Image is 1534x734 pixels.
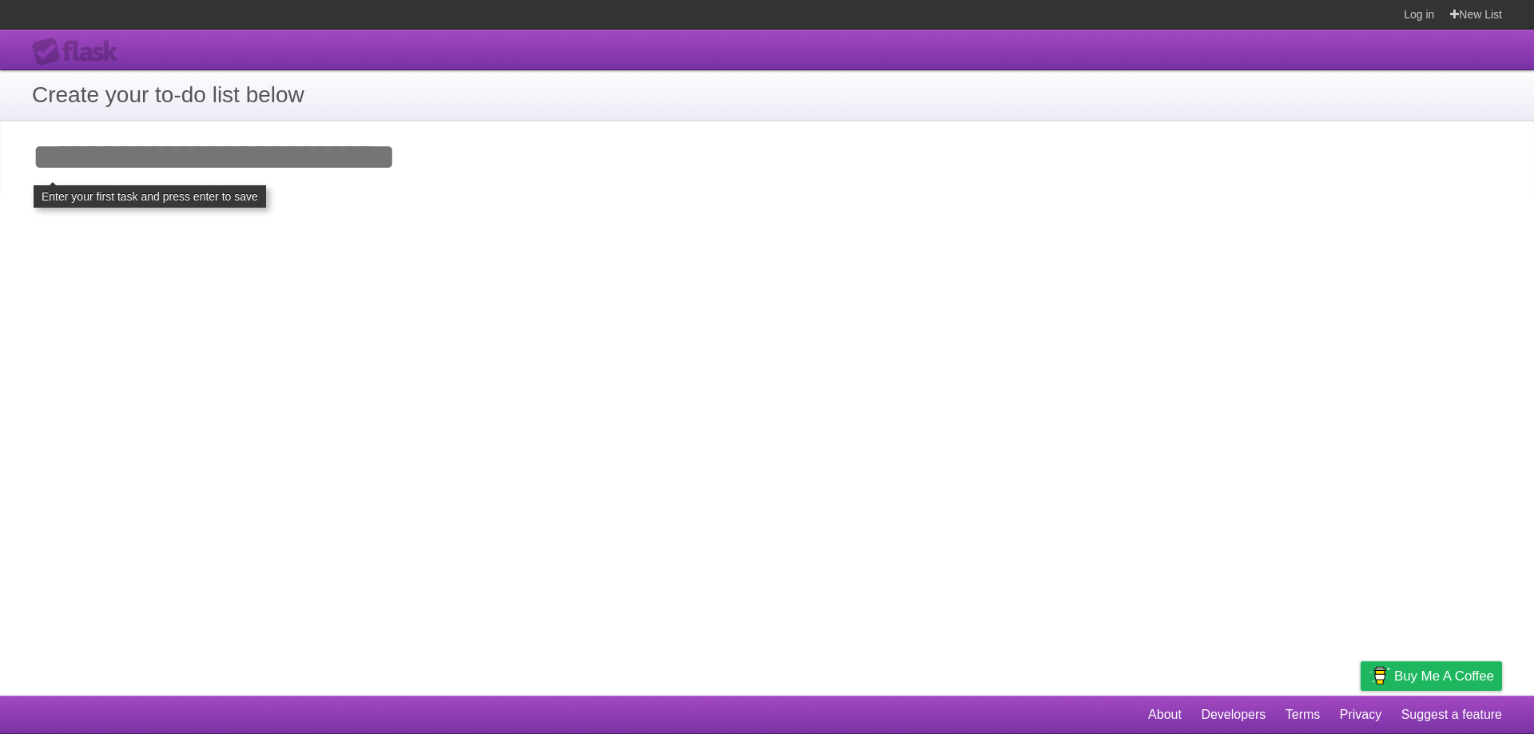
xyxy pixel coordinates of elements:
[1340,700,1381,730] a: Privacy
[1361,661,1502,691] a: Buy me a coffee
[32,38,128,66] div: Flask
[1148,700,1182,730] a: About
[1286,700,1321,730] a: Terms
[1401,700,1502,730] a: Suggest a feature
[1369,662,1390,689] img: Buy me a coffee
[32,78,1502,112] h1: Create your to-do list below
[1201,700,1266,730] a: Developers
[1394,662,1494,690] span: Buy me a coffee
